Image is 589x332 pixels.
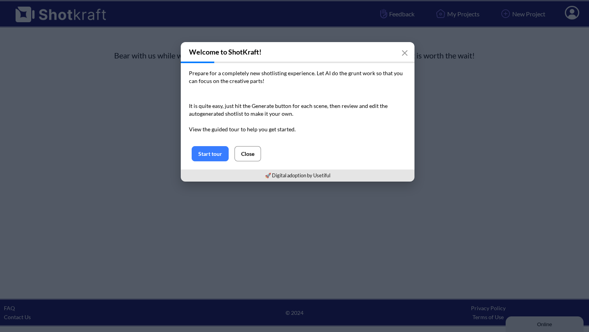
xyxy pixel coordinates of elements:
[265,172,330,178] a: 🚀 Digital adoption by Usetiful
[189,70,316,76] span: Prepare for a completely new shotlisting experience.
[189,102,406,133] p: It is quite easy, just hit the Generate button for each scene, then review and edit the autogener...
[235,146,261,161] button: Close
[6,7,72,12] div: Online
[192,146,229,161] button: Start tour
[181,42,414,62] h3: Welcome to ShotKraft!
